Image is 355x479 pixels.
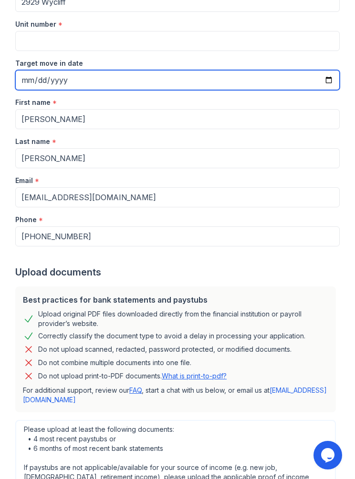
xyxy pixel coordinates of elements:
label: Target move in date [15,59,83,68]
label: Phone [15,215,37,224]
div: Do not combine multiple documents into one file. [38,357,191,368]
div: Upload documents [15,265,340,279]
div: Best practices for bank statements and paystubs [23,294,328,306]
a: What is print-to-pdf? [162,372,227,380]
label: First name [15,98,51,107]
a: FAQ [129,386,142,394]
a: [EMAIL_ADDRESS][DOMAIN_NAME] [23,386,327,404]
div: Upload original PDF files downloaded directly from the financial institution or payroll provider’... [38,309,328,328]
label: Unit number [15,20,56,29]
label: Last name [15,137,50,146]
label: Email [15,176,33,185]
div: Do not upload scanned, redacted, password protected, or modified documents. [38,344,292,355]
p: Do not upload print-to-PDF documents. [38,371,227,381]
p: For additional support, review our , start a chat with us below, or email us at [23,386,328,405]
div: Correctly classify the document type to avoid a delay in processing your application. [38,330,305,342]
iframe: chat widget [313,439,345,469]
